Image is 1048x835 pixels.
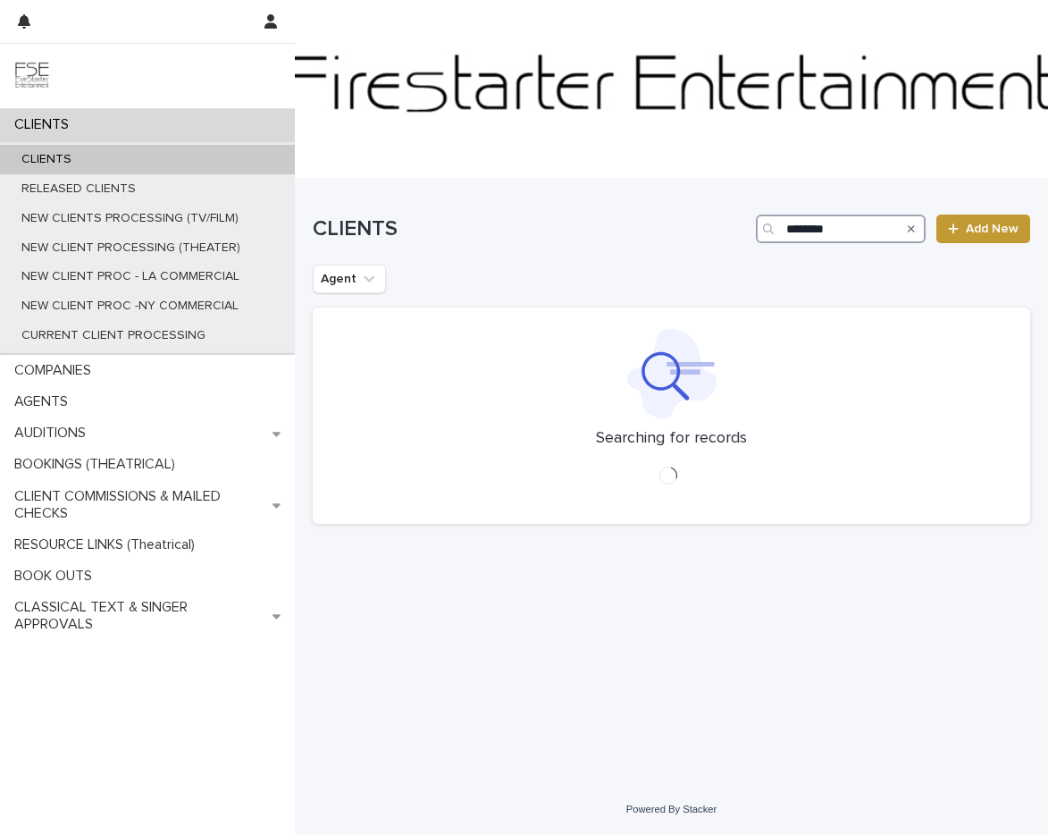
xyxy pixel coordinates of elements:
p: CLIENT COMMISSIONS & MAILED CHECKS [7,488,272,522]
input: Search [756,215,926,243]
a: Powered By Stacker [626,804,717,814]
p: AGENTS [7,393,82,410]
h1: CLIENTS [313,216,749,242]
p: RESOURCE LINKS (Theatrical) [7,536,209,553]
p: Searching for records [596,429,747,449]
p: NEW CLIENT PROCESSING (THEATER) [7,240,255,256]
p: CLIENTS [7,116,83,133]
img: 9JgRvJ3ETPGCJDhvPVA5 [14,58,50,94]
p: CLIENTS [7,152,86,167]
p: BOOK OUTS [7,568,106,585]
p: NEW CLIENT PROC -NY COMMERCIAL [7,299,253,314]
p: CURRENT CLIENT PROCESSING [7,328,220,343]
p: RELEASED CLIENTS [7,181,150,197]
p: BOOKINGS (THEATRICAL) [7,456,189,473]
button: Agent [313,265,386,293]
p: AUDITIONS [7,425,100,442]
p: NEW CLIENT PROC - LA COMMERCIAL [7,269,254,284]
a: Add New [936,215,1030,243]
p: NEW CLIENTS PROCESSING (TV/FILM) [7,211,253,226]
p: CLASSICAL TEXT & SINGER APPROVALS [7,599,272,633]
p: COMPANIES [7,362,105,379]
span: Add New [966,223,1019,235]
